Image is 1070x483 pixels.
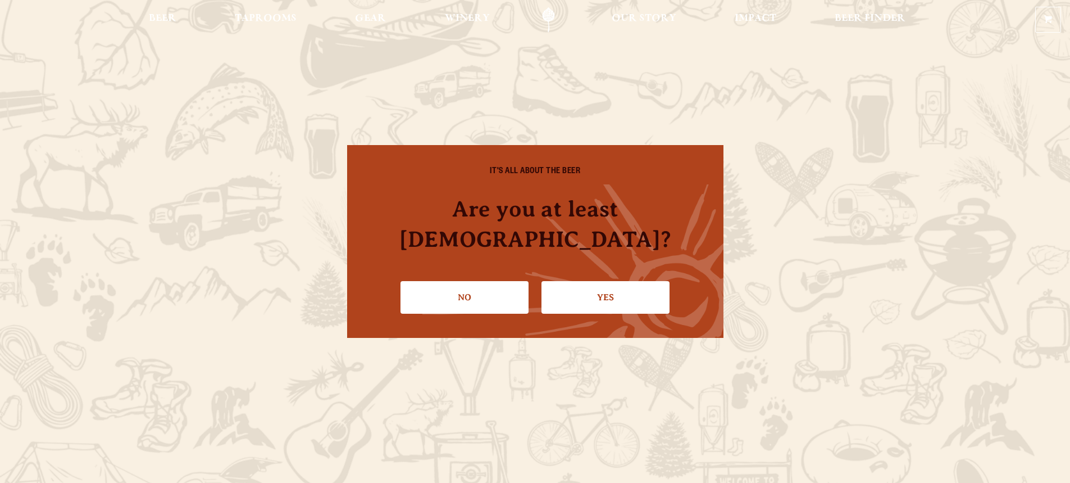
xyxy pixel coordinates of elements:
a: Odell Home [527,7,570,33]
span: Impact [735,14,776,23]
h6: IT'S ALL ABOUT THE BEER [370,168,701,178]
span: Winery [445,14,490,23]
a: Gear [348,7,393,33]
a: Beer Finder [827,7,913,33]
span: Gear [355,14,386,23]
span: Our Story [612,14,676,23]
a: Taprooms [227,7,304,33]
h4: Are you at least [DEMOGRAPHIC_DATA]? [370,194,701,254]
a: Our Story [604,7,684,33]
span: Beer [149,14,176,23]
span: Beer Finder [835,14,905,23]
a: Confirm I'm 21 or older [541,281,670,314]
a: Beer [142,7,184,33]
a: Winery [438,7,497,33]
span: Taprooms [235,14,297,23]
a: Impact [727,7,784,33]
a: No [400,281,529,314]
